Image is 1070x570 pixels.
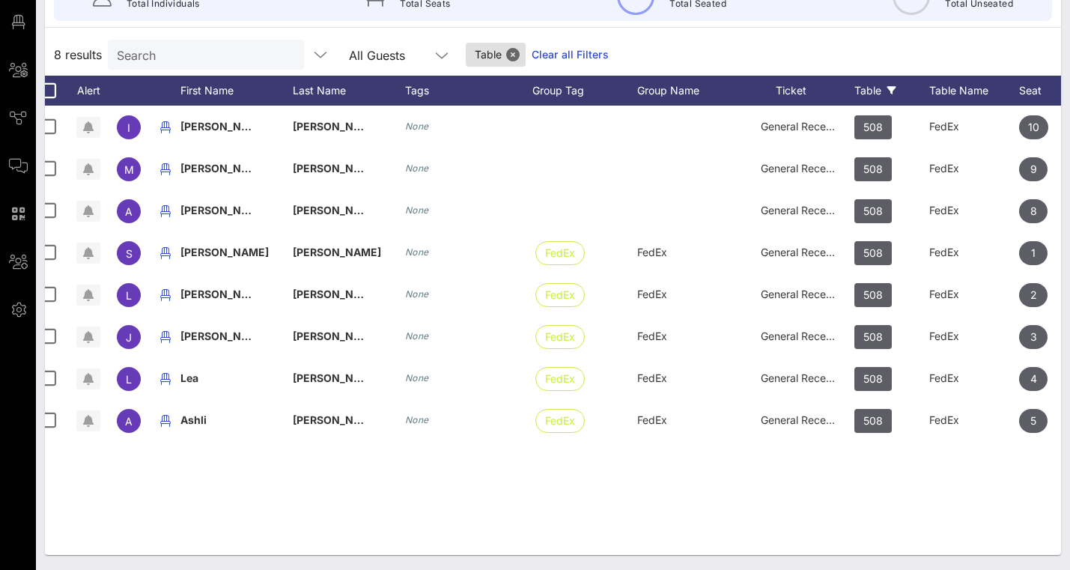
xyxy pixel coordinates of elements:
span: General Reception [761,204,851,216]
div: Table [854,76,929,106]
span: General Reception [761,330,851,342]
div: FedEx [929,399,1019,441]
span: 3 [1030,325,1037,349]
span: Ashli [180,413,207,426]
div: Last Name [293,76,405,106]
div: FedEx [929,231,1019,273]
span: A [125,205,133,218]
i: None [405,372,429,383]
div: FedEx [929,148,1019,190]
span: 508 [863,199,883,223]
button: Close [506,48,520,61]
span: 508 [863,241,883,265]
span: General Reception [761,288,851,300]
span: FedEx [545,242,575,264]
span: FedEx [637,288,667,300]
div: FedEx [929,106,1019,148]
span: J [126,331,132,344]
span: FedEx [545,284,575,306]
span: [PERSON_NAME] [293,246,381,258]
span: [PERSON_NAME] [180,162,269,175]
span: General Reception [761,246,851,258]
div: Ticket [742,76,854,106]
span: I [127,121,130,134]
i: None [405,246,429,258]
span: 508 [863,283,883,307]
span: 508 [863,325,883,349]
span: Table [475,43,517,67]
span: FedEx [637,246,667,258]
span: FedEx [545,368,575,390]
span: [PERSON_NAME] [293,120,381,133]
span: 2 [1030,283,1037,307]
span: General Reception [761,413,851,426]
span: [PERSON_NAME] [180,288,269,300]
span: General Reception [761,372,851,384]
span: [PERSON_NAME] [180,246,269,258]
span: [PERSON_NAME] [180,204,269,216]
span: FedEx [637,330,667,342]
span: [PERSON_NAME] [293,204,381,216]
div: Table Name [929,76,1019,106]
span: S [126,247,133,260]
span: FedEx [637,413,667,426]
span: 1 [1031,241,1036,265]
span: 4 [1030,367,1037,391]
span: [PERSON_NAME] [180,120,269,133]
i: None [405,288,429,300]
span: L [126,373,132,386]
i: None [405,330,429,342]
span: 508 [863,115,883,139]
span: 8 [1030,199,1037,223]
i: None [405,414,429,425]
div: Tags [405,76,532,106]
span: 508 [863,409,883,433]
span: 5 [1030,409,1036,433]
i: None [405,204,429,216]
i: None [405,163,429,174]
i: None [405,121,429,132]
span: [PERSON_NAME] [293,372,381,384]
div: All Guests [340,40,460,70]
span: L [126,289,132,302]
div: FedEx [929,357,1019,399]
span: M [124,163,134,176]
a: Clear all Filters [532,46,609,63]
div: FedEx [929,190,1019,231]
div: FedEx [929,273,1019,315]
span: FedEx [637,372,667,384]
span: General Reception [761,162,851,175]
span: 508 [863,157,883,181]
span: [PERSON_NAME] [180,330,269,342]
span: FedEx [545,326,575,348]
div: All Guests [349,49,405,62]
span: [PERSON_NAME] [293,162,381,175]
span: 10 [1028,115,1039,139]
div: First Name [180,76,293,106]
div: Group Name [637,76,742,106]
span: 9 [1030,157,1037,181]
span: [PERSON_NAME] [293,288,381,300]
span: Lea [180,372,198,384]
span: [PERSON_NAME] [293,413,381,426]
span: A [125,415,133,428]
div: FedEx [929,315,1019,357]
div: Group Tag [532,76,637,106]
span: 508 [863,367,883,391]
span: General Reception [761,120,851,133]
span: [PERSON_NAME] [293,330,381,342]
span: 8 results [54,46,102,64]
span: FedEx [545,410,575,432]
div: Alert [70,76,107,106]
